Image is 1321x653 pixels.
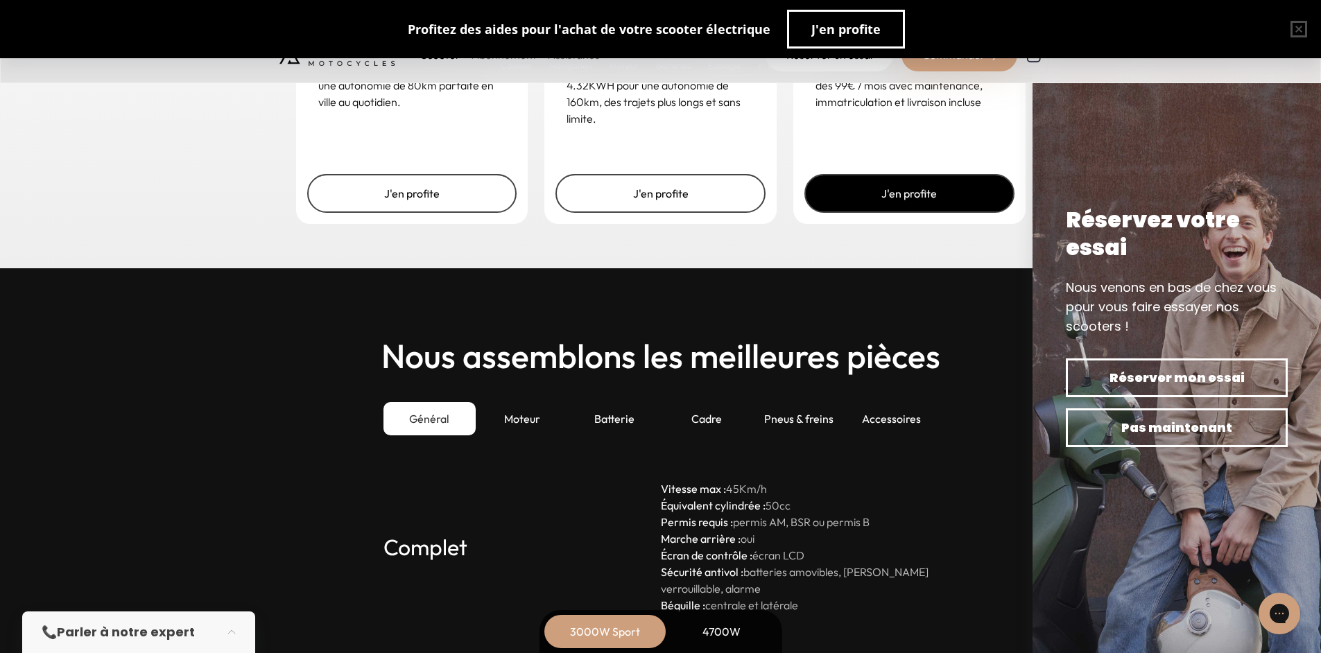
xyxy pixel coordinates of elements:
[476,402,568,435] div: Moteur
[381,338,940,374] h2: Nous assemblons les meilleures pièces
[567,60,754,127] p: Un pack de deux batteries de 4.32KWH pour une autonomie de 160km, des trajets plus longs et sans ...
[766,498,779,512] span: 50
[1252,588,1307,639] iframe: Gorgias live chat messenger
[815,60,1003,110] p: Profitez de votre scooter Brumaire dès 99€ / mois avec maintenance, immatriculation et livraison ...
[555,174,766,213] a: J'en profite
[550,615,661,648] div: 3000W Sport
[726,482,739,496] span: 45
[568,402,660,435] div: Batterie
[661,482,726,496] strong: Vitesse max :
[845,402,938,435] div: Accessoires
[661,498,766,512] strong: Équivalent cylindrée :
[661,480,938,613] p: Km/h cc oui écran LCD batteries amovibles, [PERSON_NAME] verrouillable, alarme centrale et latérale
[383,480,661,613] h3: Complet
[804,174,1015,213] a: J'en profite
[753,402,845,435] div: Pneus & freins
[383,402,476,435] div: Général
[733,515,870,529] span: permis AM, BSR ou permis B
[661,548,752,562] strong: Écran de contrôle :
[666,615,777,648] div: 4700W
[307,174,517,213] a: J'en profite
[661,565,743,579] strong: Sécurité antivol :
[661,402,753,435] div: Cadre
[661,532,741,546] strong: Marche arrière :
[661,515,733,529] strong: Permis requis :
[661,598,705,612] strong: Béquille :
[318,60,506,110] p: Un pack batterie de 2.16 KWH pour une autonomie de 80km parfaite en ville au quotidien.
